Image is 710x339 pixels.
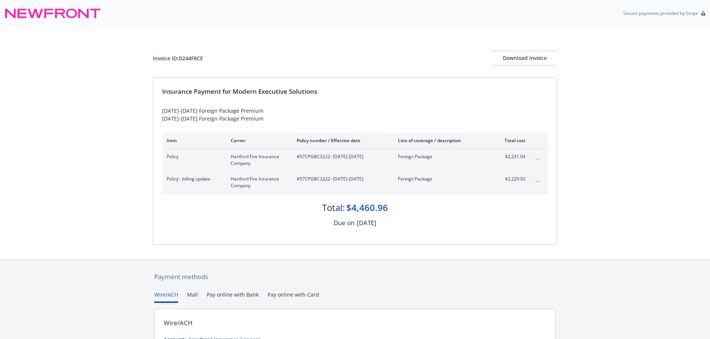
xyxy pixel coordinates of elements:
div: Insurance Payment for Modern Executive Solutions [162,87,548,96]
div: Payment methods [154,272,556,282]
div: $4,460.96 [346,201,388,214]
span: Hartford Fire Insurance Company [231,153,285,167]
span: Foreign Package [398,176,486,182]
span: Foreign Package [398,153,486,160]
span: Hartford Fire Insurance Company [231,176,285,189]
div: Invoice ID: D244F8CE [153,54,203,62]
div: Due on [334,218,354,228]
div: Line of coverage / description [398,137,486,144]
div: Carrier [231,137,285,144]
button: Download Invoice [492,51,557,65]
p: Secure payments provided by Stripe [623,10,698,16]
span: Policy [167,153,219,160]
span: $2,229.92 [498,176,526,182]
button: expand content [531,176,543,188]
div: Item [167,137,219,144]
button: Wire/ACH [154,291,178,303]
span: #57CPGBC3222 - [DATE]-[DATE] [297,176,386,182]
div: Wire/ACH [164,318,193,328]
button: Pay online with Bank [207,291,259,303]
div: Download Invoice [492,51,557,65]
div: [DATE] [357,218,376,228]
span: Policy - billing update [167,176,219,182]
div: [DATE]-[DATE] Foreign Package Premium [DATE]-[DATE] Foreign Package Premium [162,107,548,122]
button: expand content [531,153,543,165]
span: #57CPGBC3222 - [DATE]-[DATE] [297,153,386,160]
div: Policy number / Effective date [297,137,386,144]
div: PolicyHartford Fire Insurance Company#57CPGBC3222- [DATE]-[DATE]Foreign Package$2,231.04expand co... [162,149,548,171]
div: Policy - billing updateHartford Fire Insurance Company#57CPGBC3222- [DATE]-[DATE]Foreign Package$... [162,171,548,194]
div: Total: [322,201,345,214]
button: Mail [187,291,198,303]
button: Pay online with Card [268,291,319,303]
span: $2,231.04 [498,153,526,160]
div: Total cost [498,137,526,144]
